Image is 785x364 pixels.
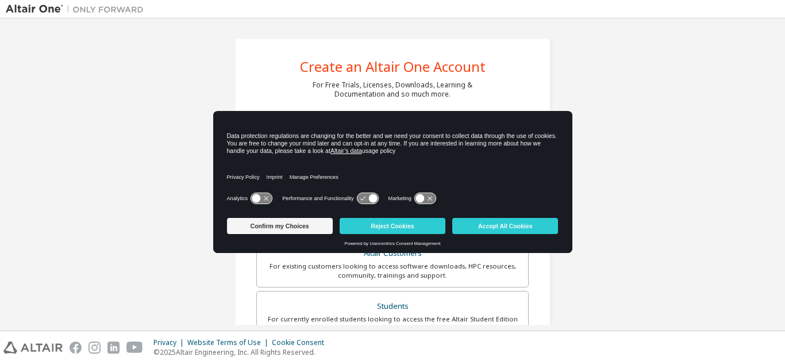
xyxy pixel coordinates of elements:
div: Privacy [153,338,187,347]
img: facebook.svg [70,342,82,354]
div: For existing customers looking to access software downloads, HPC resources, community, trainings ... [264,262,521,280]
img: instagram.svg [88,342,101,354]
p: © 2025 Altair Engineering, Inc. All Rights Reserved. [153,347,331,357]
div: For currently enrolled students looking to access the free Altair Student Edition bundle and all ... [264,315,521,333]
img: linkedin.svg [107,342,120,354]
div: Cookie Consent [272,338,331,347]
img: Altair One [6,3,149,15]
img: youtube.svg [126,342,143,354]
div: For Free Trials, Licenses, Downloads, Learning & Documentation and so much more. [313,81,472,99]
img: altair_logo.svg [3,342,63,354]
div: Altair Customers [264,246,521,262]
div: Website Terms of Use [187,338,272,347]
div: Create an Altair One Account [300,60,486,74]
div: Students [264,298,521,315]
